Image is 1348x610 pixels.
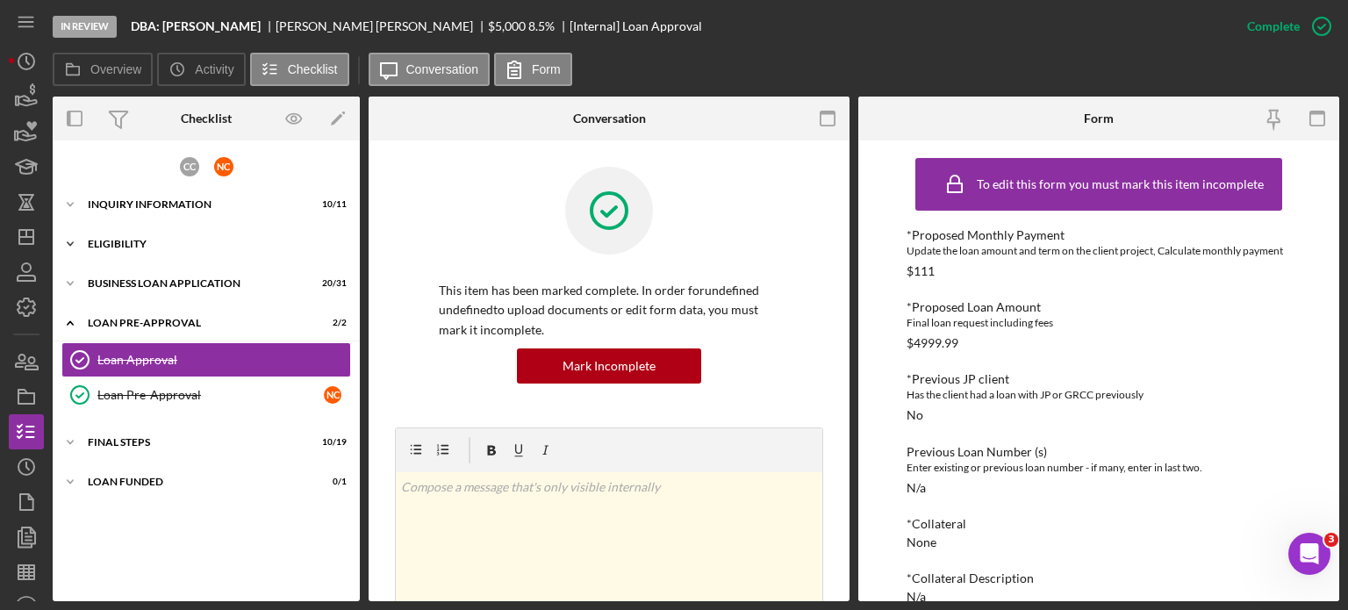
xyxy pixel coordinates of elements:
[907,372,1291,386] div: *Previous JP client
[250,53,349,86] button: Checklist
[369,53,491,86] button: Conversation
[907,264,935,278] div: $111
[53,53,153,86] button: Overview
[315,318,347,328] div: 2 / 2
[315,477,347,487] div: 0 / 1
[573,111,646,126] div: Conversation
[439,281,779,340] p: This item has been marked complete. In order for undefined undefined to upload documents or edit ...
[907,336,958,350] div: $4999.99
[488,18,526,33] span: $5,000
[907,228,1291,242] div: *Proposed Monthly Payment
[517,348,701,384] button: Mark Incomplete
[276,19,488,33] div: [PERSON_NAME] [PERSON_NAME]
[1288,533,1330,575] iframe: Intercom live chat
[907,314,1291,332] div: Final loan request including fees
[53,16,117,38] div: In Review
[907,590,926,604] div: N/a
[214,157,233,176] div: N C
[97,388,324,402] div: Loan Pre-Approval
[315,437,347,448] div: 10 / 19
[180,157,199,176] div: C C
[907,386,1291,404] div: Has the client had a loan with JP or GRCC previously
[406,62,479,76] label: Conversation
[977,177,1264,191] div: To edit this form you must mark this item incomplete
[131,19,261,33] b: DBA: [PERSON_NAME]
[907,408,923,422] div: No
[157,53,245,86] button: Activity
[88,437,303,448] div: FINAL STEPS
[570,19,702,33] div: [Internal] Loan Approval
[1230,9,1339,44] button: Complete
[907,300,1291,314] div: *Proposed Loan Amount
[907,459,1291,477] div: Enter existing or previous loan number - if many, enter in last two.
[88,199,303,210] div: INQUIRY INFORMATION
[288,62,338,76] label: Checklist
[88,477,303,487] div: LOAN FUNDED
[88,278,303,289] div: BUSINESS LOAN APPLICATION
[907,445,1291,459] div: Previous Loan Number (s)
[88,318,303,328] div: LOAN PRE-APPROVAL
[90,62,141,76] label: Overview
[315,278,347,289] div: 20 / 31
[563,348,656,384] div: Mark Incomplete
[324,386,341,404] div: N C
[61,377,351,413] a: Loan Pre-ApprovalNC
[315,199,347,210] div: 10 / 11
[907,517,1291,531] div: *Collateral
[97,353,350,367] div: Loan Approval
[61,342,351,377] a: Loan Approval
[1324,533,1338,547] span: 3
[907,571,1291,585] div: *Collateral Description
[494,53,572,86] button: Form
[532,62,561,76] label: Form
[1084,111,1114,126] div: Form
[88,239,338,249] div: ELIGIBILITY
[907,535,936,549] div: None
[181,111,232,126] div: Checklist
[1247,9,1300,44] div: Complete
[907,242,1291,260] div: Update the loan amount and term on the client project, Calculate monthly payment
[528,19,555,33] div: 8.5 %
[195,62,233,76] label: Activity
[907,481,926,495] div: N/a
